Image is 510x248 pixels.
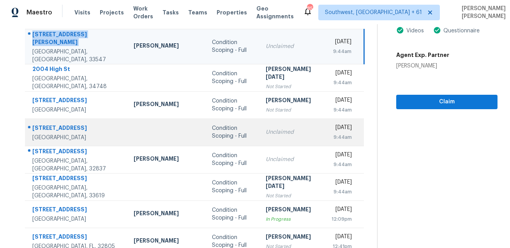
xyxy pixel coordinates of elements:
div: Not Started [266,106,319,114]
div: [PERSON_NAME] [396,62,449,70]
div: [PERSON_NAME] [134,42,199,51]
button: Claim [396,95,498,109]
div: 2004 High St [32,65,121,75]
div: [DATE] [332,96,352,106]
div: [DATE] [332,178,352,188]
div: Condition Scoping - Full [212,152,253,167]
div: [GEOGRAPHIC_DATA] [32,134,121,142]
div: [STREET_ADDRESS] [32,205,121,215]
span: Tasks [162,10,179,15]
div: 9:44am [332,133,352,141]
div: [STREET_ADDRESS] [32,147,121,157]
span: Properties [217,9,247,16]
div: [PERSON_NAME][DATE] [266,174,319,192]
div: [PERSON_NAME] [266,233,319,243]
div: 859 [307,5,312,12]
div: [GEOGRAPHIC_DATA], [GEOGRAPHIC_DATA], 34748 [32,75,121,90]
div: Condition Scoping - Full [212,97,253,113]
div: [GEOGRAPHIC_DATA], [GEOGRAPHIC_DATA], 32837 [32,157,121,173]
span: Southwest, [GEOGRAPHIC_DATA] + 61 [325,9,422,16]
div: Condition Scoping - Full [212,124,253,140]
div: [GEOGRAPHIC_DATA], [GEOGRAPHIC_DATA], 33547 [32,48,121,64]
div: [GEOGRAPHIC_DATA], [GEOGRAPHIC_DATA], 33619 [32,184,121,200]
span: Visits [74,9,90,16]
span: Projects [100,9,124,16]
div: Unclaimed [266,43,319,50]
div: Videos [404,27,424,35]
div: Condition Scoping - Full [212,179,253,195]
div: [PERSON_NAME] [134,209,199,219]
div: [DATE] [332,151,352,161]
div: Questionnaire [441,27,480,35]
div: Not Started [266,83,319,90]
span: Work Orders [133,5,153,20]
div: [STREET_ADDRESS] [32,174,121,184]
div: [STREET_ADDRESS] [32,96,121,106]
div: [DATE] [332,205,352,215]
span: [PERSON_NAME] [PERSON_NAME] [459,5,506,20]
div: 9:44am [332,79,352,87]
div: Not Started [266,192,319,200]
div: [GEOGRAPHIC_DATA] [32,215,121,223]
div: 9:44am [332,106,352,114]
div: [DATE] [332,233,352,243]
div: Unclaimed [266,128,319,136]
img: Artifact Present Icon [433,26,441,34]
div: 9:44am [332,48,351,55]
div: [PERSON_NAME] [134,237,199,246]
span: Maestro [26,9,52,16]
div: 9:44am [332,188,352,196]
div: [STREET_ADDRESS] [32,124,121,134]
span: Teams [188,9,207,16]
div: [STREET_ADDRESS] [32,233,121,243]
img: Artifact Present Icon [396,26,404,34]
div: [STREET_ADDRESS][PERSON_NAME] [32,30,121,48]
div: [DATE] [332,69,352,79]
div: [PERSON_NAME] [134,155,199,165]
span: Claim [402,97,491,107]
h5: Agent Exp. Partner [396,51,449,59]
div: 9:44am [332,161,352,168]
div: 12:09pm [332,215,352,223]
div: [PERSON_NAME][DATE] [266,65,319,83]
div: [DATE] [332,124,352,133]
div: Condition Scoping - Full [212,39,253,54]
div: Condition Scoping - Full [212,70,253,85]
div: Condition Scoping - Full [212,206,253,222]
div: In Progress [266,215,319,223]
div: [PERSON_NAME] [266,205,319,215]
div: [DATE] [332,38,351,48]
div: Unclaimed [266,156,319,163]
div: [PERSON_NAME] [266,96,319,106]
span: Geo Assignments [256,5,294,20]
div: [PERSON_NAME] [134,100,199,110]
div: [GEOGRAPHIC_DATA] [32,106,121,114]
